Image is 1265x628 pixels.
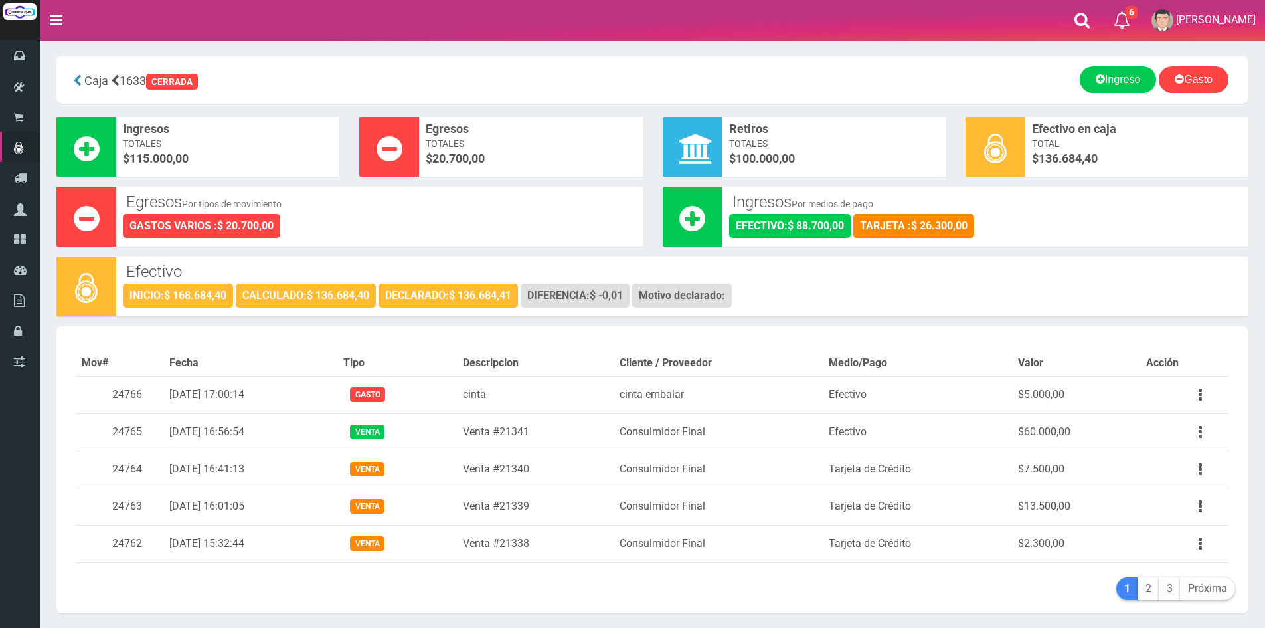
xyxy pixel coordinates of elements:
[1159,66,1228,93] a: Gasto
[1013,488,1141,525] td: $13.500,00
[76,413,164,451] td: 24765
[729,137,939,150] span: Totales
[350,499,384,513] span: Venta
[236,284,376,308] div: CALCULADO:
[1039,152,1098,165] span: 136.684,40
[76,451,164,488] td: 24764
[1032,120,1242,138] span: Efectivo en caja
[426,150,635,167] span: $
[164,289,226,302] strong: $ 168.684,40
[76,350,164,376] th: Mov#
[792,199,873,209] small: Por medios de pago
[426,120,635,138] span: Egresos
[823,350,1013,376] th: Medio/Pago
[123,120,333,138] span: Ingresos
[164,488,338,525] td: [DATE] 16:01:05
[350,387,384,401] span: Gasto
[458,525,614,562] td: Venta #21338
[614,376,823,413] td: cinta embalar
[823,451,1013,488] td: Tarjeta de Crédito
[632,284,732,308] div: Motivo declarado:
[1138,577,1159,601] a: 2
[614,525,823,562] td: Consulmidor Final
[458,376,614,413] td: cinta
[458,350,614,376] th: Descripcion
[729,214,851,238] div: EFECTIVO:
[1141,350,1228,376] th: Acción
[614,350,823,376] th: Cliente / Proveedor
[729,120,939,138] span: Retiros
[84,74,108,88] span: Caja
[379,284,518,308] div: DECLARADO:
[1032,137,1242,150] span: Total
[1126,6,1138,19] span: 6
[164,376,338,413] td: [DATE] 17:00:14
[732,193,1239,211] h3: Ingresos
[76,488,164,525] td: 24763
[614,488,823,525] td: Consulmidor Final
[3,3,37,20] img: Logo grande
[823,488,1013,525] td: Tarjeta de Crédito
[129,152,189,165] font: 115.000,00
[1124,582,1130,595] b: 1
[788,219,844,232] strong: $ 88.700,00
[458,413,614,451] td: Venta #21341
[458,488,614,525] td: Venta #21339
[1013,413,1141,451] td: $60.000,00
[1151,9,1173,31] img: User Image
[126,193,633,211] h3: Egresos
[1159,577,1181,601] a: 3
[614,413,823,451] td: Consulmidor Final
[123,150,333,167] span: $
[432,152,485,165] font: 20.700,00
[823,413,1013,451] td: Efectivo
[146,74,198,90] div: CERRADA
[1013,451,1141,488] td: $7.500,00
[164,451,338,488] td: [DATE] 16:41:13
[1013,525,1141,562] td: $2.300,00
[1032,150,1242,167] span: $
[911,219,968,232] strong: $ 26.300,00
[217,219,274,232] strong: $ 20.700,00
[164,413,338,451] td: [DATE] 16:56:54
[76,525,164,562] td: 24762
[426,137,635,150] span: Totales
[350,462,384,476] span: Venta
[823,376,1013,413] td: Efectivo
[123,137,333,150] span: Totales
[126,263,1238,280] h3: Efectivo
[350,425,384,439] span: Venta
[736,152,795,165] font: 100.000,00
[164,350,338,376] th: Fecha
[123,284,233,308] div: INICIO:
[521,284,630,308] div: DIFERENCIA:
[1080,66,1156,93] a: Ingreso
[729,150,939,167] span: $
[823,525,1013,562] td: Tarjeta de Crédito
[458,451,614,488] td: Venta #21340
[164,525,338,562] td: [DATE] 15:32:44
[182,199,282,209] small: Por tipos de movimiento
[590,289,623,302] strong: $ -0,01
[307,289,369,302] strong: $ 136.684,40
[123,214,280,238] div: GASTOS VARIOS :
[66,66,457,94] div: 1633
[350,536,384,550] span: Venta
[76,376,164,413] td: 24766
[338,350,458,376] th: Tipo
[1013,350,1141,376] th: Valor
[1176,13,1256,26] span: [PERSON_NAME]
[853,214,974,238] div: TARJETA :
[449,289,511,302] strong: $ 136.684,41
[1180,577,1235,601] a: Próxima
[1013,376,1141,413] td: $5.000,00
[614,451,823,488] td: Consulmidor Final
